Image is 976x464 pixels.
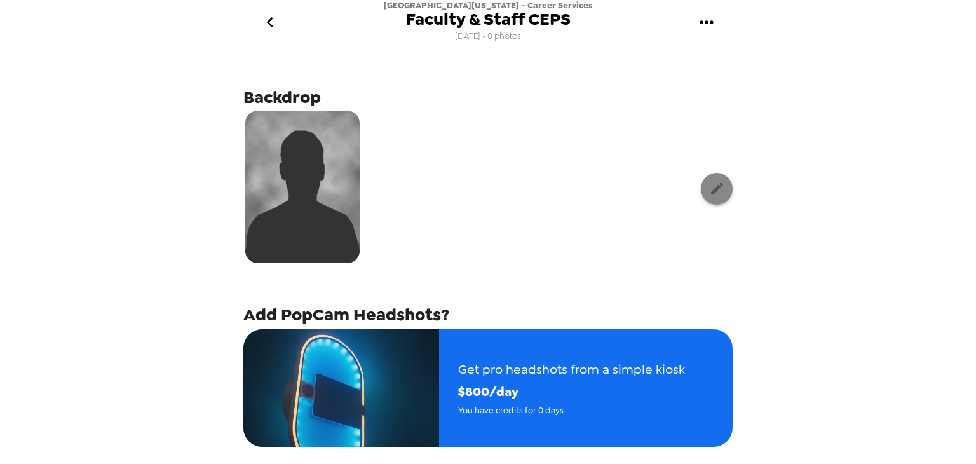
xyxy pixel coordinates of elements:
[458,358,685,381] span: Get pro headshots from a simple kiosk
[406,11,571,28] span: Faculty & Staff CEPS
[686,2,727,43] button: gallery menu
[458,403,685,418] span: You have credits for 0 days
[455,28,521,45] span: [DATE] • 0 photos
[245,111,360,263] img: silhouette
[249,2,290,43] button: go back
[243,303,449,326] span: Add PopCam Headshots?
[243,329,439,447] img: popcam example
[458,381,685,403] span: $ 800 /day
[243,86,321,109] span: Backdrop
[243,329,733,447] button: Get pro headshots from a simple kiosk$800/dayYou have credits for 0 days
